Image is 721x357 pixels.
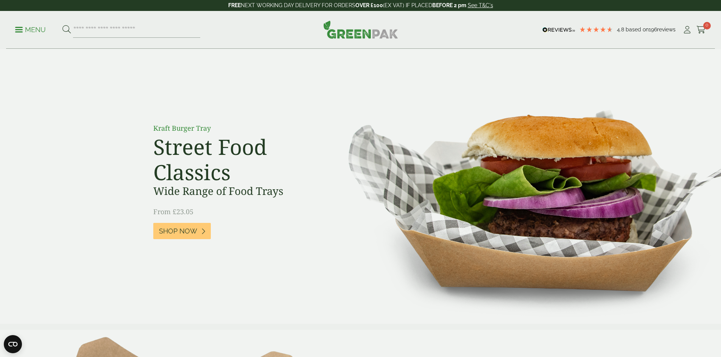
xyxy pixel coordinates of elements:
[153,134,324,185] h2: Street Food Classics
[682,26,692,34] i: My Account
[323,20,398,39] img: GreenPak Supplies
[228,2,241,8] strong: FREE
[696,26,706,34] i: Cart
[649,26,657,32] span: 196
[626,26,649,32] span: Based on
[468,2,493,8] a: See T&C's
[153,185,324,198] h3: Wide Range of Food Trays
[579,26,613,33] div: 4.79 Stars
[153,207,193,216] span: From £23.05
[159,227,197,235] span: Shop Now
[15,25,46,33] a: Menu
[153,123,324,133] p: Kraft Burger Tray
[703,22,711,29] span: 0
[432,2,466,8] strong: BEFORE 2 pm
[355,2,383,8] strong: OVER £100
[657,26,676,32] span: reviews
[617,26,626,32] span: 4.8
[4,335,22,353] button: Open CMP widget
[542,27,575,32] img: REVIEWS.io
[153,223,211,239] a: Shop Now
[15,25,46,34] p: Menu
[324,49,721,324] img: Street Food Classics
[696,24,706,36] a: 0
